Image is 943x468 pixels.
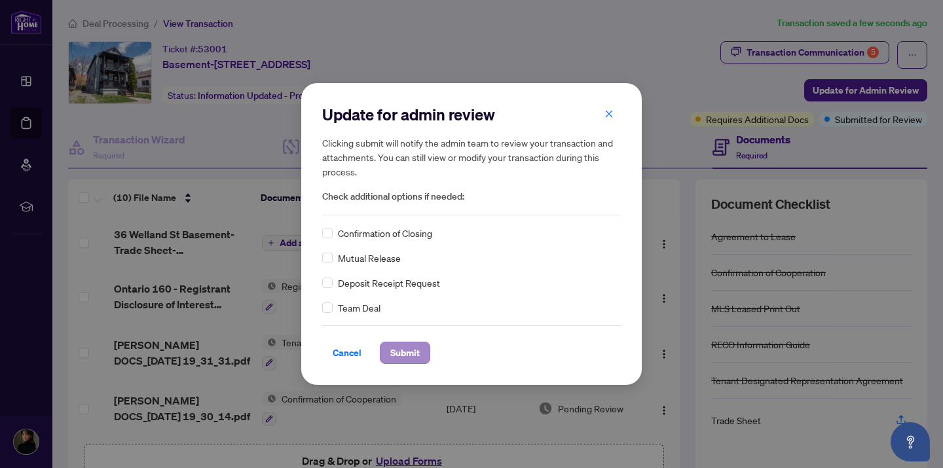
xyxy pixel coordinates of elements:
button: Open asap [891,422,930,461]
span: Submit [390,342,420,363]
h5: Clicking submit will notify the admin team to review your transaction and attachments. You can st... [322,135,621,179]
button: Cancel [322,342,372,364]
span: Check additional options if needed: [322,189,621,204]
span: Mutual Release [338,251,401,265]
span: Cancel [333,342,361,363]
h2: Update for admin review [322,104,621,125]
span: Team Deal [338,300,380,315]
span: Confirmation of Closing [338,226,432,240]
span: close [604,109,614,118]
button: Submit [380,342,430,364]
span: Deposit Receipt Request [338,276,440,290]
